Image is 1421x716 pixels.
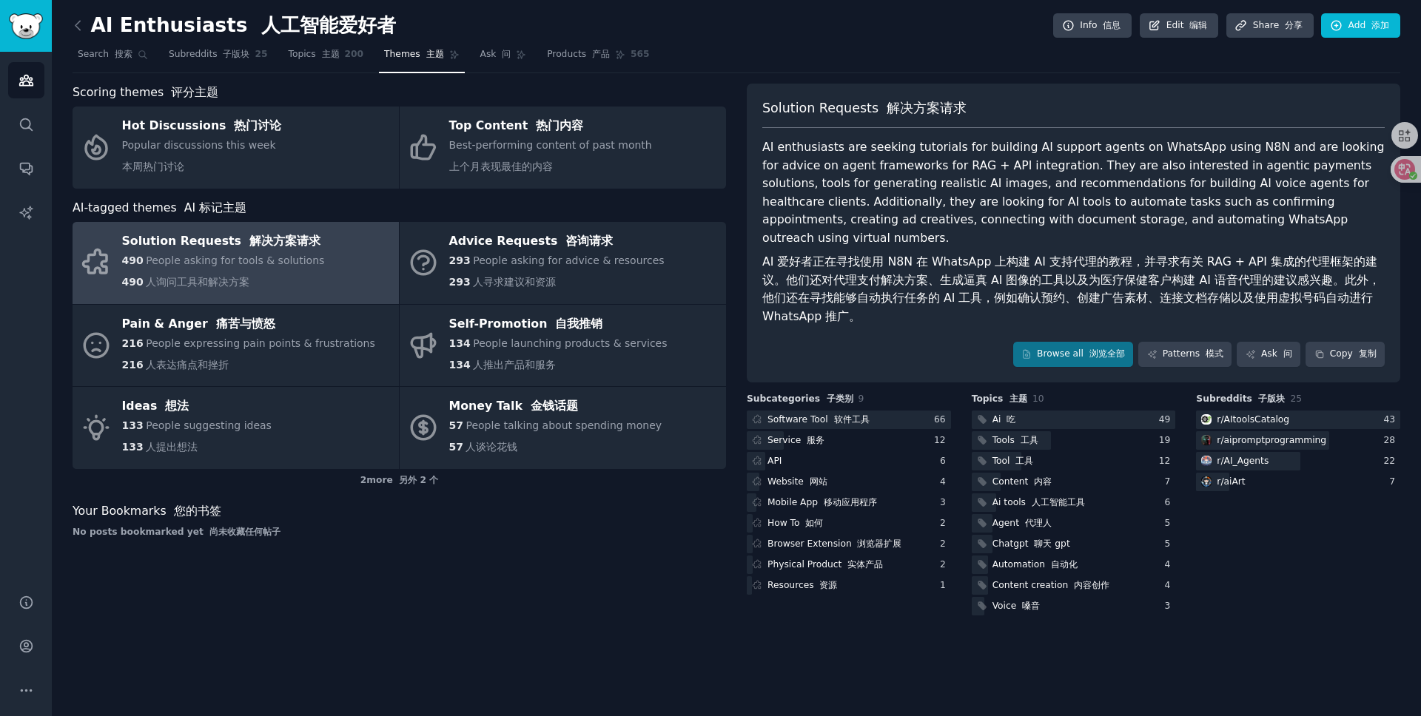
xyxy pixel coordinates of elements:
span: Solution Requests [762,99,967,118]
span: 133 [122,419,144,431]
span: Ask [480,48,511,61]
font: 工具 [1015,456,1033,466]
a: aiArtr/aiArt7 [1196,473,1400,491]
div: 7 [1389,476,1400,489]
a: AItoolsCatalogr/AItoolsCatalog43 [1196,411,1400,429]
font: 咨询请求 [565,234,613,248]
font: 解决方案请求 [249,234,320,248]
div: Top Content [449,115,652,138]
font: 代理人 [1025,518,1052,528]
a: Software Tool 软件工具66 [747,411,951,429]
div: 1 [940,579,951,592]
span: 134 [449,337,471,349]
div: API [767,455,782,468]
span: 9 [859,394,864,404]
div: r/ aiArt [1217,476,1245,489]
div: Mobile App [767,496,877,510]
span: 人提出想法 [146,441,198,453]
a: Tools 工具19 [972,431,1176,450]
h2: AI Enthusiasts [73,14,396,38]
font: AI 爱好者正在寻找使用 N8N 在 WhatsApp 上构建 AI 支持代理的教程，并寻求有关 RAG + API 集成的代理框架的建议。他们还对代理支付解决方案、生成逼真 AI 图像的工具以... [762,254,1380,323]
a: Search 搜索 [73,43,153,73]
span: 人询问工具和解决方案 [146,276,249,288]
font: 资源 [819,580,837,590]
div: 19 [1159,434,1176,447]
span: People suggesting ideas [146,419,272,431]
span: Themes [384,48,443,61]
font: 编辑 [1189,20,1207,30]
font: 如何 [805,518,823,528]
a: Content creation 内容创作4 [972,576,1176,595]
font: 主题 [1010,394,1027,404]
div: Content creation [992,579,1109,592]
span: 216 [122,337,144,349]
div: r/ aipromptprogramming [1217,434,1326,447]
span: People asking for tools & solutions [146,254,324,266]
a: Edit 编辑 [1140,13,1219,38]
div: 3 [1165,600,1176,613]
a: Tool 工具12 [972,452,1176,470]
font: AI 标记主题 [184,200,246,215]
span: 565 [631,48,650,61]
font: 子类别 [827,394,853,404]
font: 人工智能工具 [1032,497,1085,507]
span: Subreddits [1196,393,1285,406]
div: Ideas [122,395,272,419]
font: 浏览全部 [1089,348,1125,359]
span: 57 [449,419,463,431]
img: aipromptprogramming [1201,435,1212,445]
font: 服务 [807,435,824,445]
span: Search [78,48,132,61]
a: Add 添加 [1321,13,1400,38]
font: 分享 [1285,20,1303,30]
a: Money Talk 金钱话题57People talking about spending money57人谈论花钱 [400,387,726,469]
div: 2 [940,538,951,551]
span: Scoring themes [73,84,218,102]
font: 评分主题 [171,85,218,99]
div: Physical Product [767,558,883,572]
div: Hot Discussions [122,115,282,138]
span: Your Bookmarks [73,502,221,521]
div: Self-Promotion [449,312,668,336]
div: Ai tools [992,496,1085,510]
a: Ask 问 [1237,342,1300,367]
font: 产品 [592,49,610,59]
a: Ai 吃49 [972,411,1176,429]
font: 主题 [426,49,444,59]
div: 12 [1159,455,1176,468]
font: 内容创作 [1074,580,1109,590]
span: 134 [449,359,471,371]
div: Browser Extension [767,538,901,551]
font: 人工智能爱好者 [261,14,396,36]
font: 主题 [322,49,340,59]
a: Automation 自动化4 [972,555,1176,574]
div: Ai [992,413,1016,427]
a: Voice 嗓音3 [972,597,1176,615]
font: 想法 [165,399,189,413]
span: 25 [1290,394,1302,404]
div: r/ AI_Agents [1217,455,1269,468]
span: 25 [255,48,267,61]
span: 人寻求建议和资源 [473,276,556,288]
font: 搜索 [115,49,132,59]
a: Ai tools 人工智能工具6 [972,493,1176,512]
span: 人表达痛点和挫折 [146,359,229,371]
font: 另外 2 个 [399,475,438,485]
font: 工具 [1021,435,1038,445]
a: How To 如何2 [747,514,951,533]
a: Physical Product 实体产品2 [747,555,951,574]
div: Pain & Anger [122,312,375,336]
a: Hot Discussions 热门讨论Popular discussions this week本周热门讨论 [73,107,399,189]
a: Agent 代理人5 [972,514,1176,533]
font: 尚未收藏任何帖子 [209,527,280,537]
font: 移动应用程序 [824,497,877,507]
div: 2 more [73,469,726,493]
font: 问 [502,49,511,59]
a: Browse all 浏览全部 [1013,342,1134,367]
font: 热门内容 [536,118,583,132]
a: Pain & Anger 痛苦与愤怒216People expressing pain points & frustrations216人表达痛点和挫折 [73,305,399,387]
font: 本周热门讨论 [122,161,184,172]
a: Browser Extension 浏览器扩展2 [747,535,951,553]
a: Advice Requests 咨询请求293People asking for advice & resources293人寻求建议和资源 [400,222,726,304]
div: No posts bookmarked yet [73,526,726,539]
